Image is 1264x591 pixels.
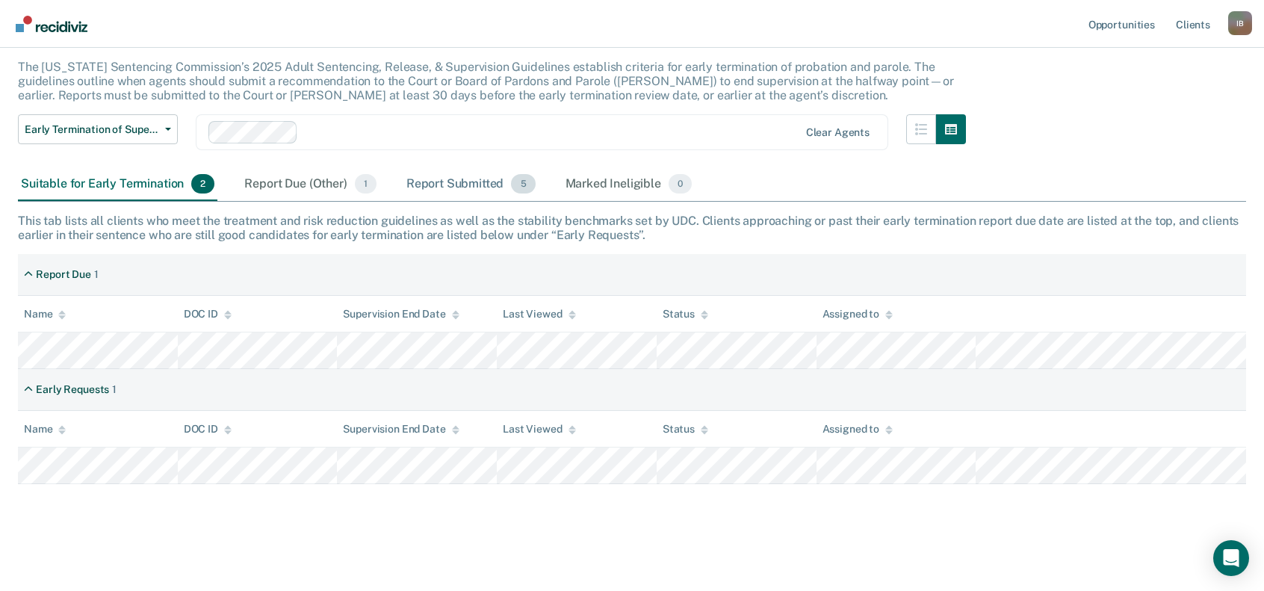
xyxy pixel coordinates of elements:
span: 1 [355,174,377,194]
div: Report Due1 [18,262,105,287]
div: Marked Ineligible0 [563,168,695,201]
div: DOC ID [184,308,232,321]
div: 1 [112,383,117,396]
div: Report Due [36,268,91,281]
img: Recidiviz [16,16,87,32]
div: Clear agents [806,126,870,139]
button: Early Termination of Supervision [18,114,178,144]
p: The [US_STATE] Sentencing Commission’s 2025 Adult Sentencing, Release, & Supervision Guidelines e... [18,60,954,102]
div: Name [24,308,66,321]
div: Supervision End Date [343,308,459,321]
div: I B [1228,11,1252,35]
span: Early Termination of Supervision [25,123,159,136]
div: Early Requests [36,383,109,396]
div: Status [663,308,708,321]
span: 0 [669,174,692,194]
div: Last Viewed [503,308,575,321]
div: Early Requests1 [18,377,123,402]
div: Status [663,423,708,436]
div: DOC ID [184,423,232,436]
button: Profile dropdown button [1228,11,1252,35]
div: Last Viewed [503,423,575,436]
div: Suitable for Early Termination2 [18,168,217,201]
div: Report Submitted5 [403,168,539,201]
div: 1 [94,268,99,281]
div: Name [24,423,66,436]
div: Supervision End Date [343,423,459,436]
div: This tab lists all clients who meet the treatment and risk reduction guidelines as well as the st... [18,214,1246,242]
div: Assigned to [822,423,893,436]
div: Report Due (Other)1 [241,168,379,201]
div: Assigned to [822,308,893,321]
div: Open Intercom Messenger [1213,540,1249,576]
span: 2 [191,174,214,194]
span: 5 [511,174,535,194]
